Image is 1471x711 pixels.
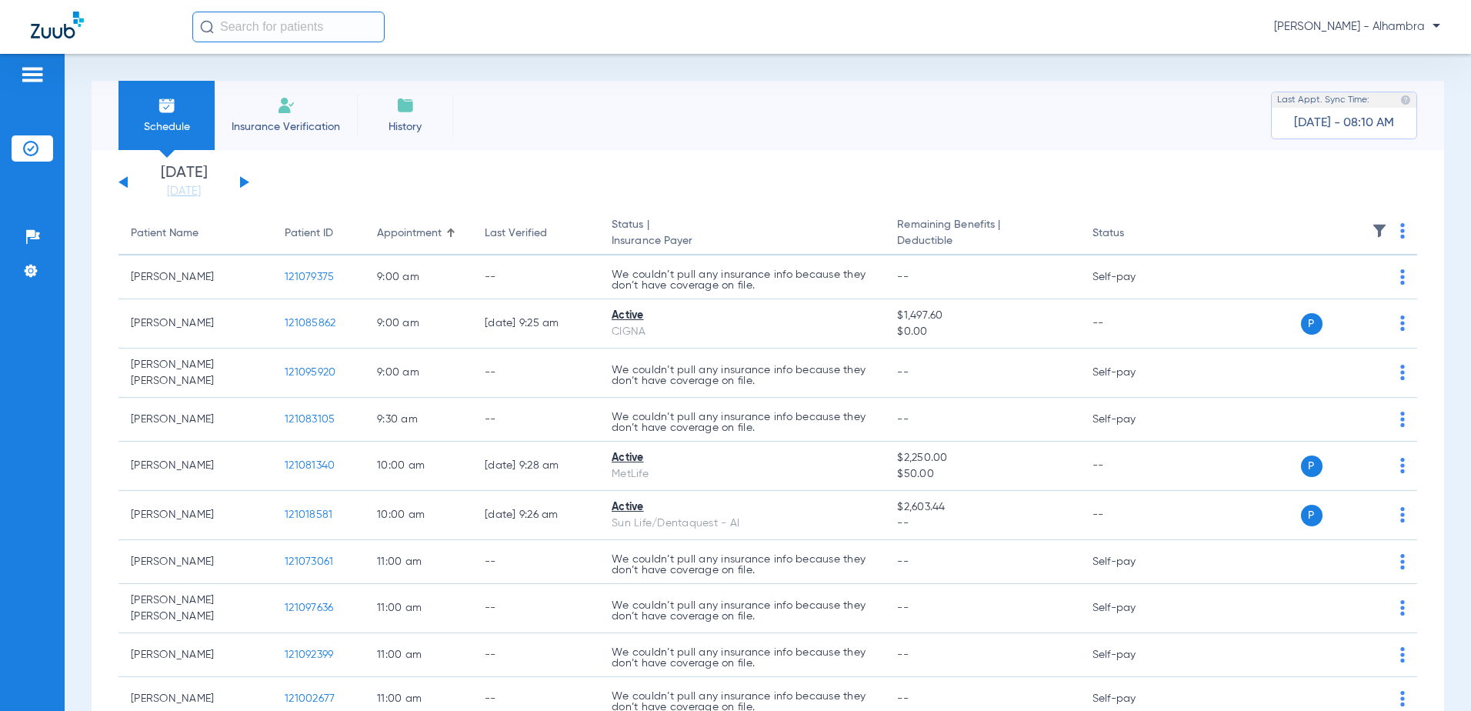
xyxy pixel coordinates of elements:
[612,554,872,576] p: We couldn’t pull any insurance info because they don’t have coverage on file.
[472,540,599,584] td: --
[1080,540,1184,584] td: Self-pay
[118,255,272,299] td: [PERSON_NAME]
[1400,95,1411,105] img: last sync help info
[897,233,1067,249] span: Deductible
[1400,269,1405,285] img: group-dot-blue.svg
[1366,412,1381,427] img: x.svg
[1080,491,1184,540] td: --
[377,225,460,242] div: Appointment
[1400,507,1405,522] img: group-dot-blue.svg
[226,119,345,135] span: Insurance Verification
[897,556,909,567] span: --
[1400,458,1405,473] img: group-dot-blue.svg
[1366,365,1381,380] img: x.svg
[369,119,442,135] span: History
[118,491,272,540] td: [PERSON_NAME]
[1400,600,1405,616] img: group-dot-blue.svg
[365,491,472,540] td: 10:00 AM
[1080,212,1184,255] th: Status
[31,12,84,38] img: Zuub Logo
[365,633,472,677] td: 11:00 AM
[612,412,872,433] p: We couldn’t pull any insurance info because they don’t have coverage on file.
[285,649,333,660] span: 121092399
[612,365,872,386] p: We couldn’t pull any insurance info because they don’t have coverage on file.
[1366,647,1381,663] img: x.svg
[130,119,203,135] span: Schedule
[285,460,335,471] span: 121081340
[897,649,909,660] span: --
[472,255,599,299] td: --
[118,442,272,491] td: [PERSON_NAME]
[277,96,295,115] img: Manual Insurance Verification
[1080,255,1184,299] td: Self-pay
[365,584,472,633] td: 11:00 AM
[365,540,472,584] td: 11:00 AM
[118,584,272,633] td: [PERSON_NAME] [PERSON_NAME]
[897,308,1067,324] span: $1,497.60
[377,225,442,242] div: Appointment
[118,349,272,398] td: [PERSON_NAME] [PERSON_NAME]
[612,600,872,622] p: We couldn’t pull any insurance info because they don’t have coverage on file.
[285,603,333,613] span: 121097636
[885,212,1079,255] th: Remaining Benefits |
[897,450,1067,466] span: $2,250.00
[131,225,260,242] div: Patient Name
[365,255,472,299] td: 9:00 AM
[472,349,599,398] td: --
[897,414,909,425] span: --
[118,299,272,349] td: [PERSON_NAME]
[897,324,1067,340] span: $0.00
[612,647,872,669] p: We couldn’t pull any insurance info because they don’t have coverage on file.
[612,324,872,340] div: CIGNA
[1301,313,1323,335] span: P
[1366,600,1381,616] img: x.svg
[472,442,599,491] td: [DATE] 9:28 AM
[285,318,335,329] span: 121085862
[365,349,472,398] td: 9:00 AM
[1366,691,1381,706] img: x.svg
[200,20,214,34] img: Search Icon
[612,450,872,466] div: Active
[1400,315,1405,331] img: group-dot-blue.svg
[285,414,335,425] span: 121083105
[1080,584,1184,633] td: Self-pay
[1301,456,1323,477] span: P
[612,233,872,249] span: Insurance Payer
[612,269,872,291] p: We couldn’t pull any insurance info because they don’t have coverage on file.
[138,165,230,199] li: [DATE]
[612,499,872,516] div: Active
[138,184,230,199] a: [DATE]
[1080,398,1184,442] td: Self-pay
[472,633,599,677] td: --
[1400,647,1405,663] img: group-dot-blue.svg
[1366,507,1381,522] img: x.svg
[1080,633,1184,677] td: Self-pay
[285,367,335,378] span: 121095920
[472,584,599,633] td: --
[118,633,272,677] td: [PERSON_NAME]
[472,299,599,349] td: [DATE] 9:25 AM
[1400,223,1405,239] img: group-dot-blue.svg
[1400,691,1405,706] img: group-dot-blue.svg
[1294,115,1394,131] span: [DATE] - 08:10 AM
[158,96,176,115] img: Schedule
[1366,315,1381,331] img: x.svg
[1366,458,1381,473] img: x.svg
[599,212,885,255] th: Status |
[131,225,198,242] div: Patient Name
[1080,442,1184,491] td: --
[1366,269,1381,285] img: x.svg
[897,693,909,704] span: --
[1277,92,1369,108] span: Last Appt. Sync Time:
[20,65,45,84] img: hamburger-icon
[897,367,909,378] span: --
[1080,299,1184,349] td: --
[285,556,333,567] span: 121073061
[365,299,472,349] td: 9:00 AM
[897,603,909,613] span: --
[1274,19,1440,35] span: [PERSON_NAME] - Alhambra
[472,491,599,540] td: [DATE] 9:26 AM
[897,499,1067,516] span: $2,603.44
[285,509,332,520] span: 121018581
[612,516,872,532] div: Sun Life/Dentaquest - AI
